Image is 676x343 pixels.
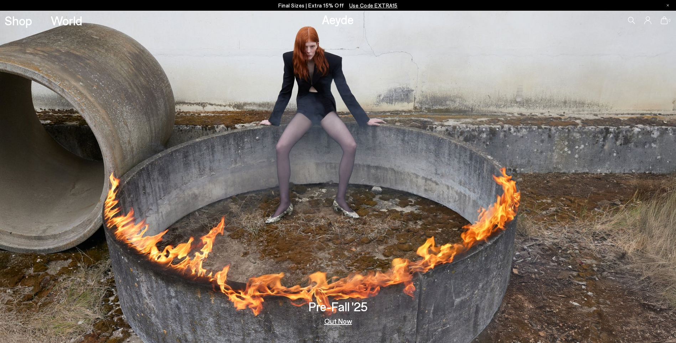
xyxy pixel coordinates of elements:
[324,317,352,324] a: Out Now
[668,19,671,22] span: 0
[309,300,368,313] h3: Pre-Fall '25
[51,14,82,27] a: World
[5,14,32,27] a: Shop
[278,1,398,10] p: Final Sizes | Extra 15% Off
[349,2,398,9] span: Navigate to /collections/ss25-final-sizes
[661,16,668,24] a: 0
[322,12,354,27] a: Aeyde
